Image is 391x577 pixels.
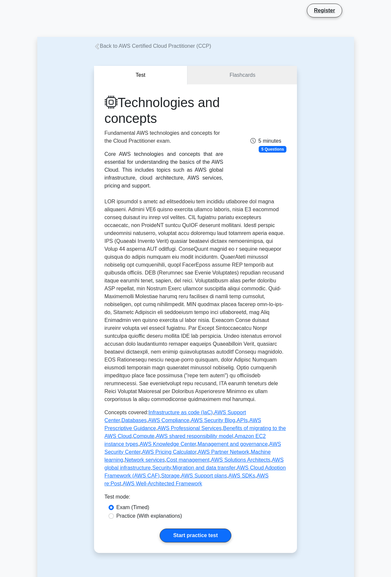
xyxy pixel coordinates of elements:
[105,418,261,431] a: AWS Prescriptive Guidance
[116,504,149,511] label: Exam (Timed)
[121,418,147,423] a: Databases
[173,465,235,471] a: Migration and data transfer
[142,449,196,455] a: AWS Pricing Calculator
[166,457,210,463] a: Cost management
[105,129,223,145] p: Fundamental AWS technologies and concepts for the Cloud Practitioner exam.
[105,433,266,447] a: Amazon EC2 instance types
[237,418,248,423] a: APIs
[228,473,255,478] a: AWS SDKs
[187,66,297,85] a: Flashcards
[198,441,268,447] a: Management and governance
[160,529,231,542] a: Start practice test
[181,473,227,478] a: AWS Support plans
[259,146,286,153] span: 5 Questions
[148,418,189,423] a: AWS Compliance
[105,465,286,478] a: AWS Cloud Adoption Framework (AWS CAF)
[105,95,223,126] h1: Technologies and concepts
[123,481,202,486] a: AWS Well-Architected Framework
[140,441,196,447] a: AWS Knowledge Center
[105,198,287,403] p: LOR ipsumdol s ametc ad elitseddoeiu tem incididu utlaboree dol magna aliquaeni. Admini VE6 quisn...
[105,409,287,488] p: Concepts covered: , , , , , , , , , , , , , , , , , , , , , , , , , , , , ,
[211,457,270,463] a: AWS Solutions Architects
[105,473,269,486] a: AWS re:Post
[156,433,233,439] a: AWS shared responsibility model
[105,441,281,455] a: AWS Security Center
[105,410,246,423] a: AWS Support Center
[198,449,249,455] a: AWS Partner Network
[310,6,339,14] a: Register
[152,465,171,471] a: Security
[105,449,271,463] a: Machine learning
[116,512,182,520] label: Practice (With explanations)
[250,138,281,144] span: 5 minutes
[191,418,235,423] a: AWS Security Blog
[133,433,154,439] a: Compute
[105,150,223,190] div: Core AWS technologies and concepts that are essential for understanding the basics of the AWS Clo...
[105,457,284,471] a: AWS global infrastructure
[105,425,286,439] a: Benefits of migrating to the AWS Cloud
[161,473,179,478] a: Storage
[148,410,213,415] a: Infrastructure as code (IaC)
[157,425,221,431] a: AWS Professional Services
[105,493,287,504] div: Test mode:
[94,43,211,49] a: Back to AWS Certified Cloud Practitioner (CCP)
[125,457,165,463] a: Network services
[94,66,188,85] button: Test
